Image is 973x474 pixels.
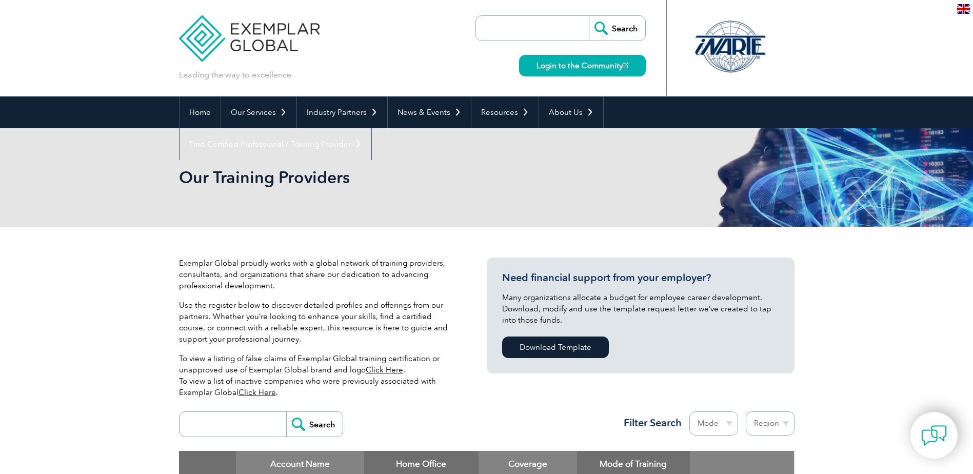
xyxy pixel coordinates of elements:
a: Home [180,96,221,128]
p: Many organizations allocate a budget for employee career development. Download, modify and use th... [502,292,779,326]
h3: Filter Search [618,417,682,429]
a: About Us [539,96,603,128]
img: contact-chat.png [921,423,947,448]
a: Click Here [239,388,276,397]
p: Exemplar Global proudly works with a global network of training providers, consultants, and organ... [179,258,456,291]
input: Search [286,412,343,437]
a: Our Services [221,96,296,128]
p: Leading the way to excellence [179,69,291,81]
a: Click Here [366,365,403,374]
h3: Need financial support from your employer? [502,271,779,284]
a: Download Template [502,337,609,358]
input: Search [589,16,645,41]
p: Use the register below to discover detailed profiles and offerings from our partners. Whether you... [179,300,456,345]
a: Industry Partners [297,96,387,128]
a: Login to the Community [519,55,646,76]
h2: Our Training Providers [179,169,610,186]
img: open_square.png [623,63,628,68]
img: en [957,4,970,14]
a: Find Certified Professional / Training Provider [180,128,371,160]
p: To view a listing of false claims of Exemplar Global training certification or unapproved use of ... [179,353,456,398]
a: Resources [471,96,539,128]
a: News & Events [388,96,471,128]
